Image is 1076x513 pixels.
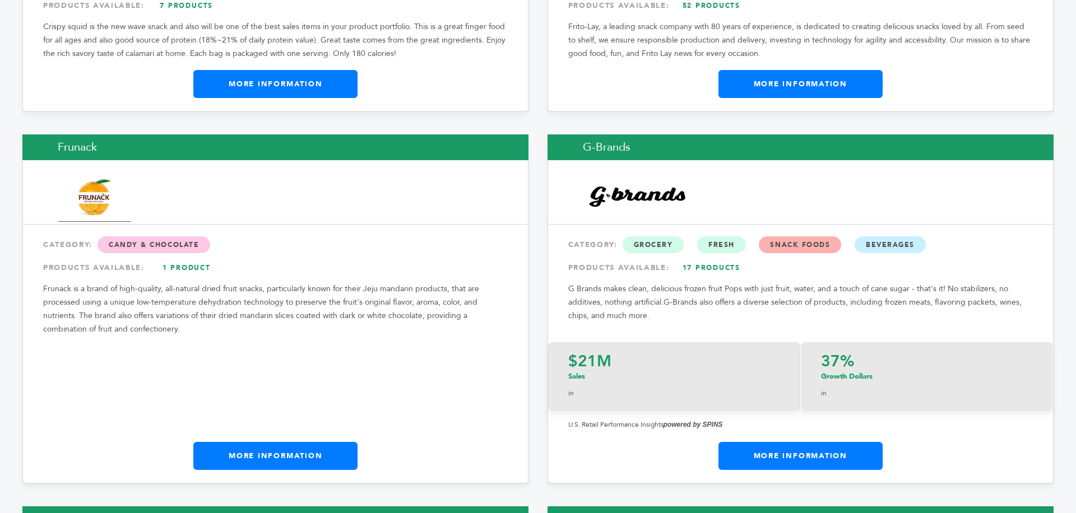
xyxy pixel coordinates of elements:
span: Beverages [855,236,926,253]
img: G-Brands [583,179,687,217]
p: U.S. Retail Performance Insights [568,418,1033,431]
p: Frito-Lay, a leading snack company with 80 years of experience, is dedicated to creating deliciou... [568,20,1033,60]
a: 1 Product [147,258,226,278]
p: G Brands makes clean, delicious frozen fruit Pops with just fruit, water, and a touch of cane sug... [568,282,1033,323]
p: $21M [568,353,781,369]
a: More Information [193,442,358,470]
p: Crispy squid is the new wave snack and also will be one of the best sales items in your product p... [43,20,508,60]
p: Sales [568,371,781,381]
span: Candy & Chocolate [98,236,210,253]
a: 17 Products [672,258,750,278]
span: Snack Foods [759,236,841,253]
span: in [821,389,827,398]
a: More Information [718,442,883,470]
span: Grocery [623,236,684,253]
a: More Information [718,70,883,98]
div: CATEGORY: [43,235,508,255]
div: PRODUCTS AVAILABLE: [43,258,508,278]
div: CATEGORY: [568,235,1033,255]
a: More Information [193,70,358,98]
p: Frunack is a brand of high-quality, all-natural dried fruit snacks, particularly known for their ... [43,282,508,336]
p: 37% [821,353,1032,369]
p: Growth Dollars [821,371,1032,381]
strong: powered by SPINS [664,421,723,428]
img: Frunack [58,174,131,222]
h2: G-Brands [548,134,1054,160]
div: PRODUCTS AVAILABLE: [568,258,1033,278]
h2: Frunack [22,134,528,160]
span: in [568,389,574,398]
span: Fresh [697,236,746,253]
